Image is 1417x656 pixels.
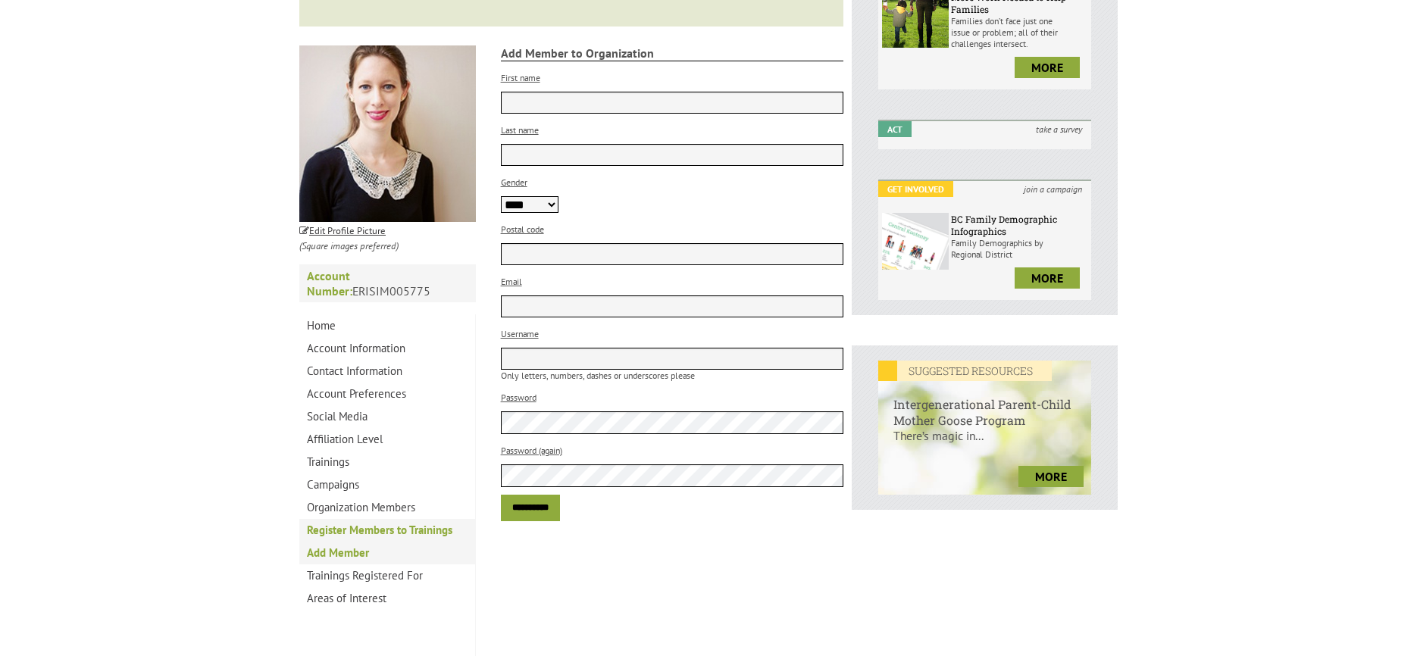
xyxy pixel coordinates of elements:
[1027,121,1091,137] i: take a survey
[299,224,386,237] small: Edit Profile Picture
[501,124,539,136] label: Last name
[501,392,536,403] label: Password
[501,328,539,339] label: Username
[1015,267,1080,289] a: more
[299,496,475,519] a: Organization Members
[299,473,475,496] a: Campaigns
[299,337,475,360] a: Account Information
[299,239,399,252] i: (Square images preferred)
[951,237,1087,260] p: Family Demographics by Regional District
[299,428,475,451] a: Affiliation Level
[299,360,475,383] a: Contact Information
[299,564,475,587] a: Trainings Registered For
[878,181,953,197] em: Get Involved
[299,542,475,564] a: Add Member
[501,370,844,381] p: Only letters, numbers, dashes or underscores please
[299,45,476,222] img: 6655d79fbbc37d8e3f9b8d1d3e09235e.jpg
[299,264,476,302] p: ERISIM005775
[299,314,475,337] a: Home
[299,222,386,237] a: Edit Profile Picture
[951,213,1087,237] h6: BC Family Demographic Infographics
[878,428,1091,458] p: There’s magic in...
[299,383,475,405] a: Account Preferences
[878,121,912,137] em: Act
[299,587,475,610] a: Areas of Interest
[501,276,522,287] label: Email
[299,451,475,473] a: Trainings
[1015,57,1080,78] a: more
[951,15,1087,49] p: Families don’t face just one issue or problem; all of their challenges intersect.
[501,72,540,83] label: First name
[878,381,1091,428] h6: Intergenerational Parent-Child Mother Goose Program
[501,45,844,61] strong: Add Member to Organization
[501,445,562,456] label: Password (again)
[1015,181,1091,197] i: join a campaign
[307,268,352,298] strong: Account Number:
[501,176,527,188] label: Gender
[299,519,475,542] a: Register Members to Trainings
[878,361,1052,381] em: SUGGESTED RESOURCES
[501,223,544,235] label: Postal code
[1018,466,1084,487] a: more
[299,405,475,428] a: Social Media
